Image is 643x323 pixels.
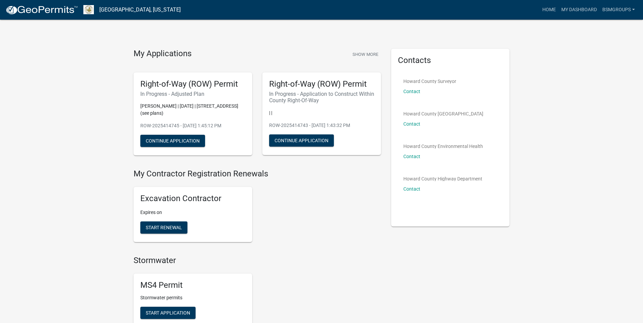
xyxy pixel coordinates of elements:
h4: My Applications [134,49,192,59]
h5: Excavation Contractor [140,194,245,203]
button: Start Renewal [140,221,187,234]
button: Continue Application [269,134,334,147]
a: [GEOGRAPHIC_DATA], [US_STATE] [99,4,181,16]
a: Contact [403,186,420,192]
h5: Right-of-Way (ROW) Permit [140,79,245,89]
a: Contact [403,89,420,94]
h5: Right-of-Way (ROW) Permit [269,79,374,89]
p: | | [269,109,374,116]
p: Howard County [GEOGRAPHIC_DATA] [403,111,483,116]
p: Stormwater permits [140,294,245,301]
span: Start Renewal [146,225,182,230]
button: Start Application [140,307,196,319]
p: ROW-2025414743 - [DATE] 1:43:32 PM [269,122,374,129]
p: ROW-2025414745 - [DATE] 1:45:12 PM [140,122,245,129]
p: Howard County Highway Department [403,176,482,181]
h4: My Contractor Registration Renewals [134,169,381,179]
button: Continue Application [140,135,205,147]
span: Start Application [146,310,190,315]
button: Show More [350,49,381,60]
img: Howard County, Indiana [83,5,94,14]
h5: Contacts [398,56,503,65]
h4: Stormwater [134,256,381,265]
a: BSMGroups [600,3,638,16]
a: Contact [403,121,420,127]
p: Howard County Environmental Health [403,144,483,149]
h6: In Progress - Adjusted Plan [140,91,245,97]
h6: In Progress - Application to Construct Within County Right-Of-Way [269,91,374,104]
a: Contact [403,154,420,159]
h5: MS4 Permit [140,280,245,290]
p: [PERSON_NAME] | [DATE] | [STREET_ADDRESS] (see plans) [140,103,245,117]
wm-registration-list-section: My Contractor Registration Renewals [134,169,381,247]
p: Howard County Surveyor [403,79,456,84]
p: Expires on [140,209,245,216]
a: Home [540,3,559,16]
a: My Dashboard [559,3,600,16]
